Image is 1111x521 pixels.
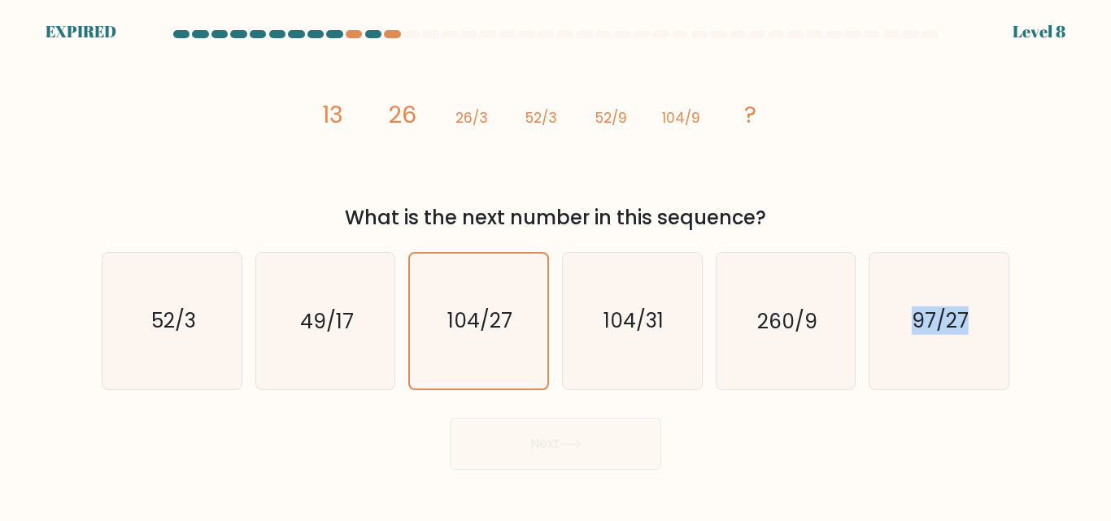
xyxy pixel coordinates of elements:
[1013,20,1065,44] div: Level 8
[111,203,1000,232] div: What is the next number in this sequence?
[596,108,628,128] tspan: 52/9
[388,98,416,131] tspan: 26
[456,108,489,128] tspan: 26/3
[322,98,343,131] tspan: 13
[447,307,512,336] text: 104/27
[912,307,969,336] text: 97/27
[757,307,817,336] text: 260/9
[300,307,354,336] text: 49/17
[745,98,757,131] tspan: ?
[46,20,116,44] div: EXPIRED
[603,307,664,336] text: 104/31
[526,108,558,128] tspan: 52/3
[662,108,700,128] tspan: 104/9
[150,307,195,336] text: 52/3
